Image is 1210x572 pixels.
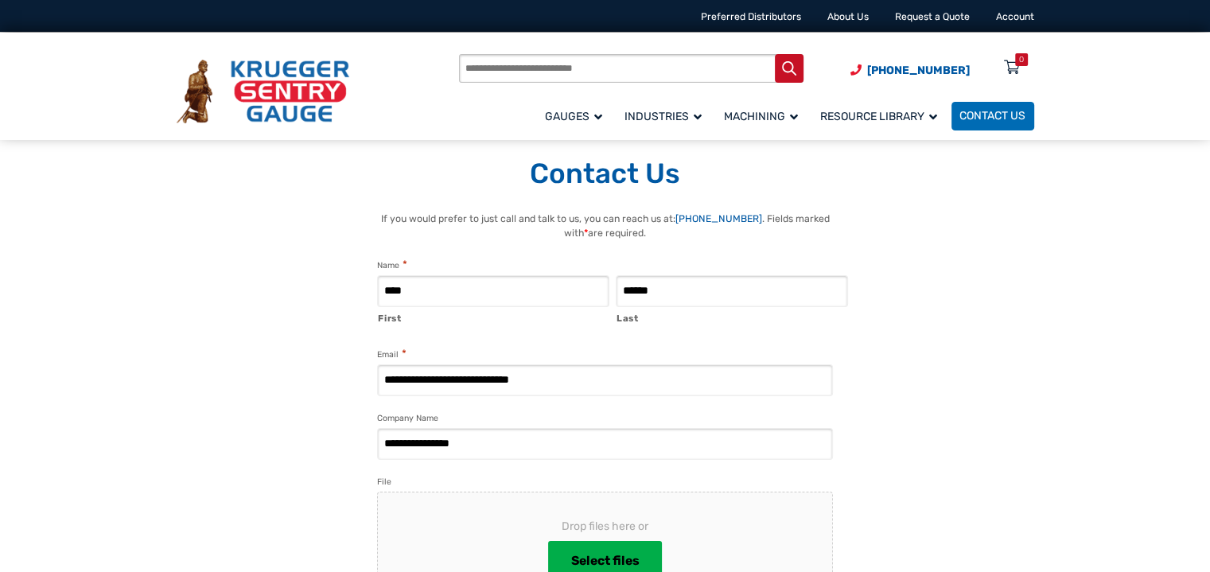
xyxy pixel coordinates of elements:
h1: Contact Us [177,157,1034,192]
img: Krueger Sentry Gauge [177,60,349,123]
a: About Us [827,11,869,22]
label: First [378,308,609,325]
a: Preferred Distributors [701,11,801,22]
a: Contact Us [951,102,1034,130]
div: 0 [1019,53,1024,66]
span: Gauges [545,110,602,123]
span: Drop files here or [403,518,807,535]
label: File [377,475,391,489]
a: [PHONE_NUMBER] [675,213,762,224]
a: Request a Quote [895,11,970,22]
a: Machining [716,99,812,132]
label: Email [377,347,406,362]
a: Gauges [537,99,617,132]
span: Resource Library [820,110,937,123]
a: Resource Library [812,99,951,132]
span: Industries [624,110,702,123]
a: Phone Number (920) 434-8860 [850,62,970,79]
a: Account [996,11,1034,22]
span: Machining [724,110,798,123]
legend: Name [377,258,407,273]
p: If you would prefer to just call and talk to us, you can reach us at: . Fields marked with are re... [361,212,849,241]
span: Contact Us [959,110,1025,123]
span: [PHONE_NUMBER] [867,64,970,77]
label: Last [617,308,848,325]
a: Industries [617,99,716,132]
label: Company Name [377,411,438,426]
